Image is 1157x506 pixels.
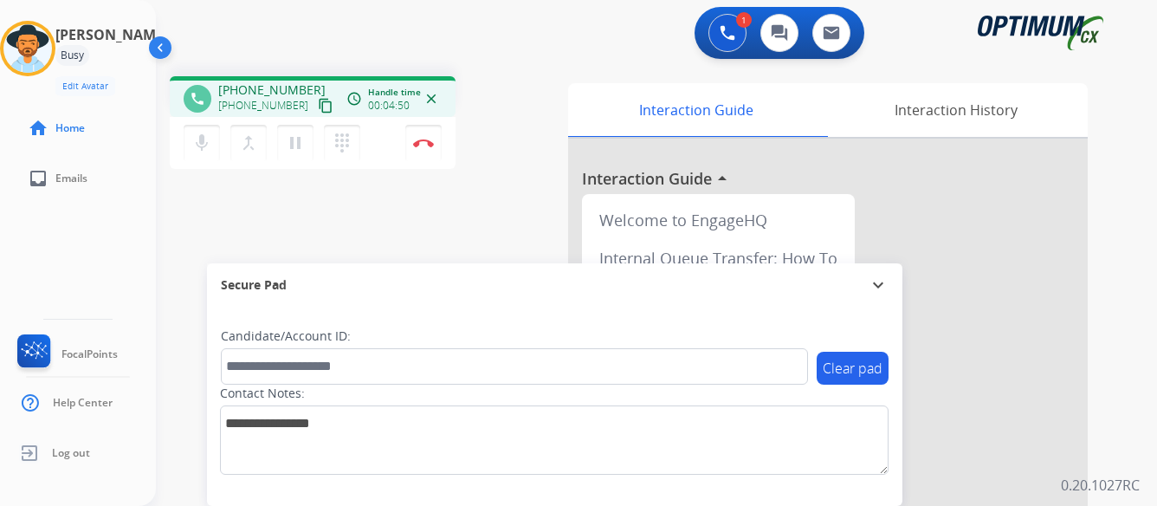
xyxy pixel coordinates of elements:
[589,239,848,277] div: Internal Queue Transfer: How To
[423,91,439,107] mat-icon: close
[868,275,889,295] mat-icon: expand_more
[413,139,434,147] img: control
[28,168,48,189] mat-icon: inbox
[220,385,305,402] label: Contact Notes:
[3,24,52,73] img: avatar
[824,83,1088,137] div: Interaction History
[55,121,85,135] span: Home
[28,118,48,139] mat-icon: home
[14,334,118,374] a: FocalPoints
[190,91,205,107] mat-icon: phone
[817,352,889,385] button: Clear pad
[368,86,421,99] span: Handle time
[736,12,752,28] div: 1
[221,328,351,345] label: Candidate/Account ID:
[332,133,352,153] mat-icon: dialpad
[218,99,308,113] span: [PHONE_NUMBER]
[52,446,90,460] span: Log out
[238,133,259,153] mat-icon: merge_type
[55,24,168,45] h3: [PERSON_NAME]
[55,172,87,185] span: Emails
[368,99,410,113] span: 00:04:50
[61,347,118,361] span: FocalPoints
[1061,475,1140,496] p: 0.20.1027RC
[191,133,212,153] mat-icon: mic
[346,91,362,107] mat-icon: access_time
[589,201,848,239] div: Welcome to EngageHQ
[318,98,333,114] mat-icon: content_copy
[285,133,306,153] mat-icon: pause
[221,276,287,294] span: Secure Pad
[218,81,326,99] span: [PHONE_NUMBER]
[568,83,824,137] div: Interaction Guide
[55,76,115,96] button: Edit Avatar
[55,45,89,66] div: Busy
[53,396,113,410] span: Help Center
